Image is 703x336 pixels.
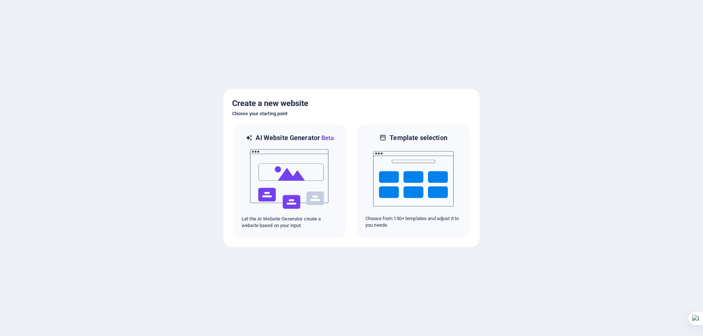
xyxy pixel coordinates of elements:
[232,124,347,238] div: AI Website GeneratorBetaaiLet the AI Website Generator create a website based on your input.
[365,215,461,229] p: Choose from 150+ templates and adjust it to you needs.
[390,133,447,142] h6: Template selection
[242,216,338,229] p: Let the AI Website Generator create a website based on your input.
[232,98,471,109] h5: Create a new website
[232,109,471,118] h6: Choose your starting point
[356,124,471,238] div: Template selectionChoose from 150+ templates and adjust it to you needs.
[256,133,334,143] h6: AI Website Generator
[249,143,330,216] img: ai
[320,135,334,141] span: Beta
